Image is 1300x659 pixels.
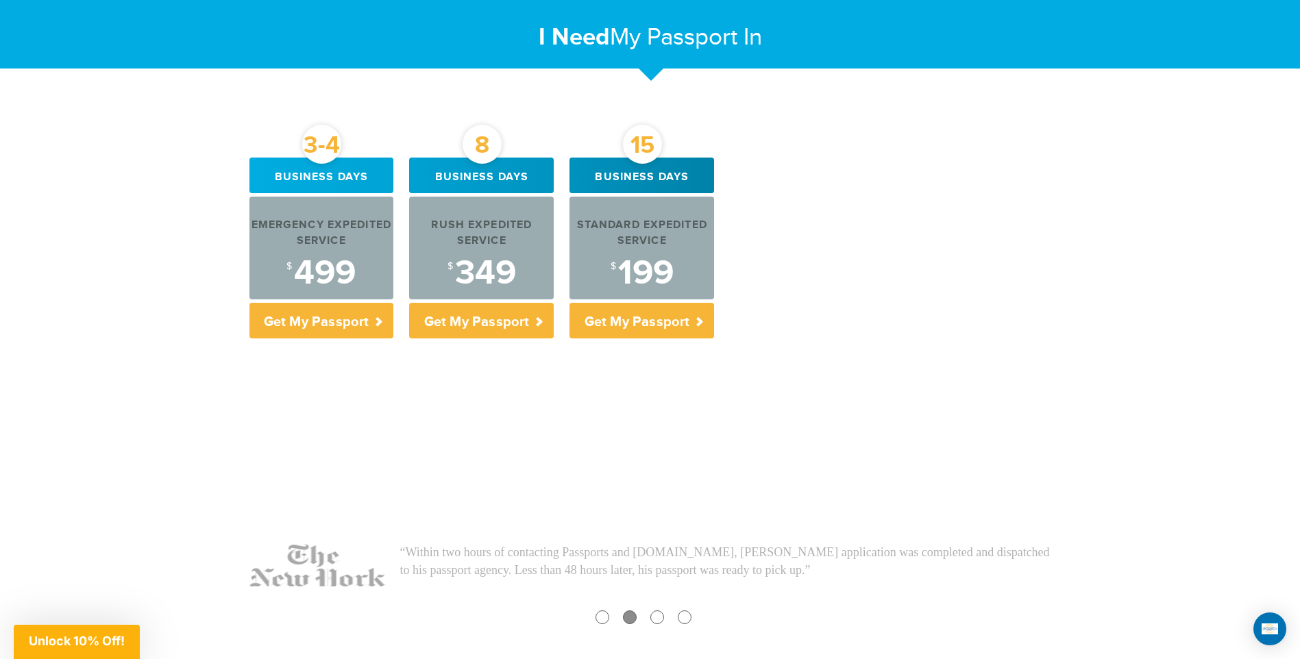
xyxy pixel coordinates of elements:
sup: $ [286,261,292,272]
sup: $ [611,261,616,272]
div: 8 [463,125,502,164]
div: 3-4 [302,125,341,164]
a: 3-4 Business days Emergency Expedited Service $499 Get My Passport [249,158,394,338]
div: Emergency Expedited Service [249,218,394,249]
div: Rush Expedited Service [409,218,554,249]
strong: I Need [539,23,610,52]
a: 15 Business days Standard Expedited Service $199 Get My Passport [569,158,714,338]
div: Standard Expedited Service [569,218,714,249]
div: Open Intercom Messenger [1253,612,1286,645]
div: Business days [249,158,394,193]
div: Business days [409,158,554,193]
iframe: Customer reviews powered by Trustpilot [239,380,1062,544]
h2: My [249,23,1051,52]
span: Unlock 10% Off! [29,634,125,648]
span: Passport In [647,23,762,51]
div: Unlock 10% Off! [14,625,140,659]
div: 349 [409,256,554,290]
div: 199 [569,256,714,290]
p: “Within two hours of contacting Passports and [DOMAIN_NAME], [PERSON_NAME] application was comple... [400,544,1051,579]
img: NY-Times [249,544,387,612]
p: Get My Passport [409,303,554,338]
p: Get My Passport [569,303,714,338]
p: Get My Passport [249,303,394,338]
div: 15 [623,125,662,164]
a: 8 Business days Rush Expedited Service $349 Get My Passport [409,158,554,338]
div: Business days [569,158,714,193]
div: 499 [249,256,394,290]
sup: $ [447,261,453,272]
